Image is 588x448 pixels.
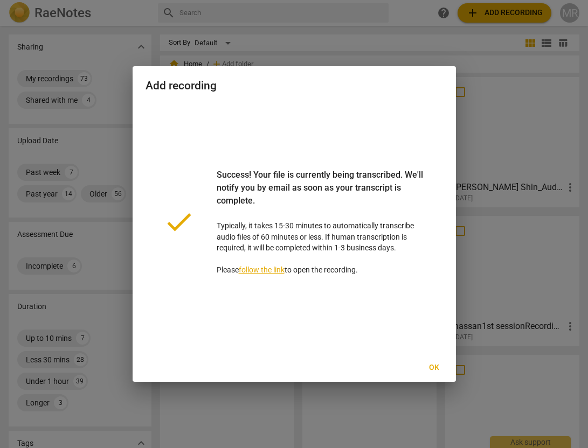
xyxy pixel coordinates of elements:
a: follow the link [239,265,285,274]
div: Success! Your file is currently being transcribed. We'll notify you by email as soon as your tran... [217,169,426,220]
p: Typically, it takes 15-30 minutes to automatically transcribe audio files of 60 minutes or less. ... [217,169,426,276]
h2: Add recording [146,79,443,93]
span: done [163,206,195,238]
span: Ok [426,362,443,373]
button: Ok [417,358,452,377]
